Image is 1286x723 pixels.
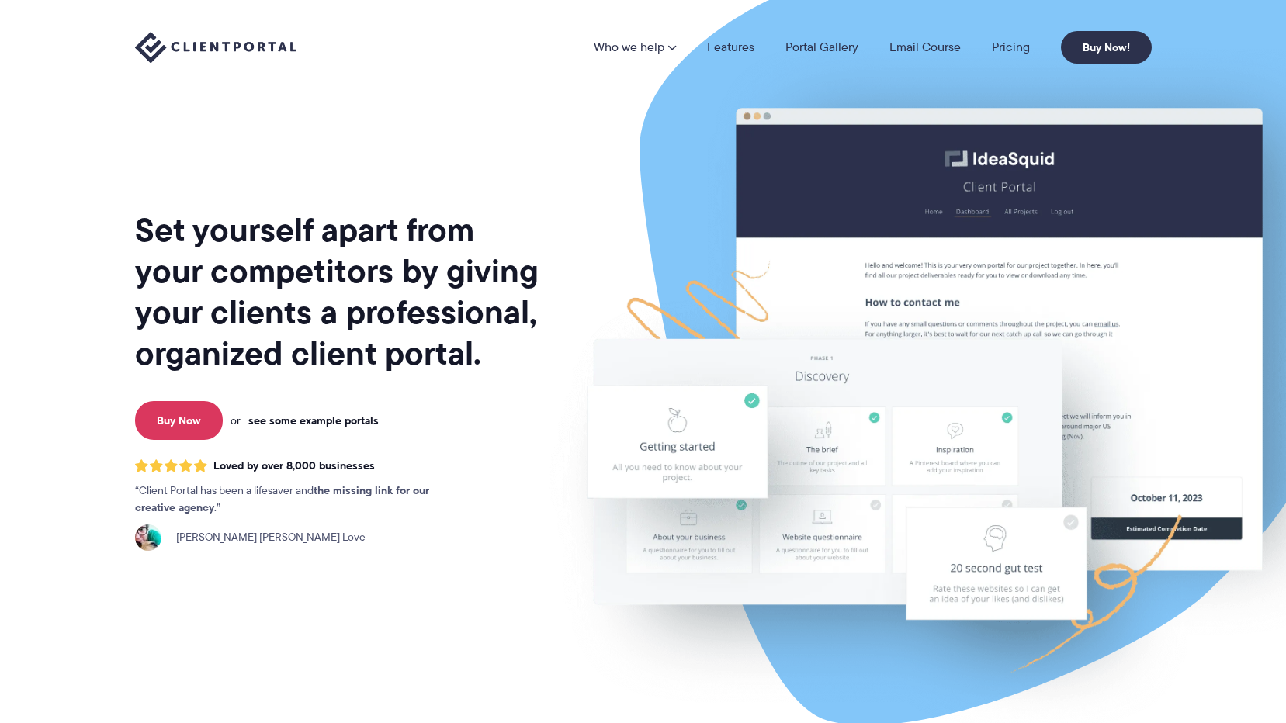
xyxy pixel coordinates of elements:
[594,41,676,54] a: Who we help
[707,41,754,54] a: Features
[1061,31,1152,64] a: Buy Now!
[135,401,223,440] a: Buy Now
[992,41,1030,54] a: Pricing
[785,41,858,54] a: Portal Gallery
[135,482,429,516] strong: the missing link for our creative agency
[248,413,379,427] a: see some example portals
[889,41,961,54] a: Email Course
[213,459,375,472] span: Loved by over 8,000 businesses
[231,413,241,427] span: or
[168,529,366,546] span: [PERSON_NAME] [PERSON_NAME] Love
[135,209,542,374] h1: Set yourself apart from your competitors by giving your clients a professional, organized client ...
[135,483,461,517] p: Client Portal has been a lifesaver and .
